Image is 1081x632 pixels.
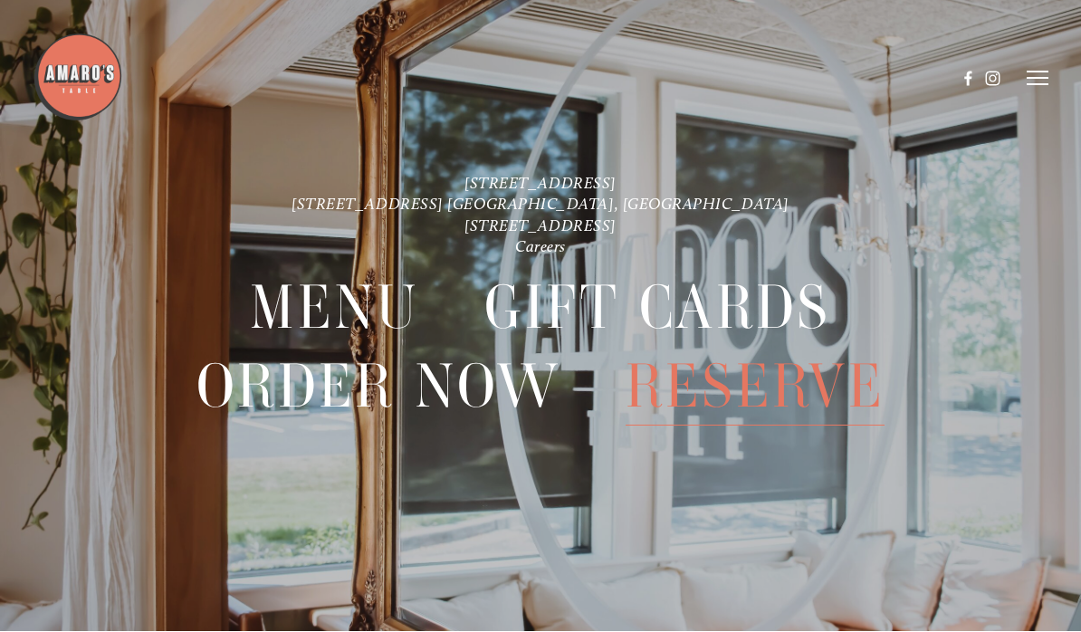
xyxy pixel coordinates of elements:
a: Careers [515,237,566,256]
a: Gift Cards [484,269,831,347]
a: Order Now [196,348,560,426]
a: Menu [250,269,419,347]
a: [STREET_ADDRESS] [GEOGRAPHIC_DATA], [GEOGRAPHIC_DATA] [292,195,789,214]
img: Amaro's Table [33,33,123,123]
a: [STREET_ADDRESS] [464,216,617,235]
span: Gift Cards [484,269,831,348]
a: [STREET_ADDRESS] [464,174,617,193]
span: Menu [250,269,419,348]
a: Reserve [626,348,885,426]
